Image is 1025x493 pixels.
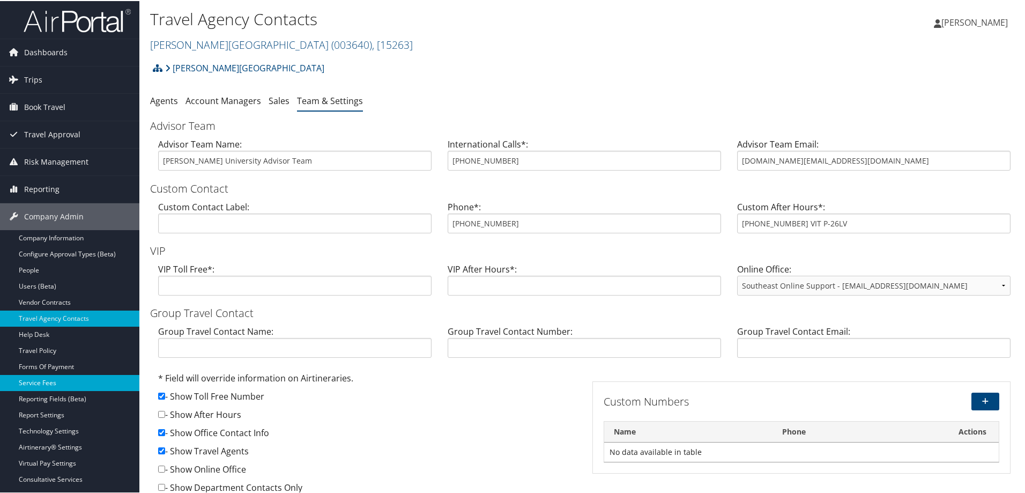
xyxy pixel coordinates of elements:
[24,65,42,92] span: Trips
[158,371,576,389] div: * Field will override information on Airtineraries.
[604,421,773,442] th: Name: activate to sort column descending
[729,324,1019,365] div: Group Travel Contact Email:
[150,305,1019,320] h3: Group Travel Contact
[440,262,729,303] div: VIP After Hours*:
[729,200,1019,241] div: Custom After Hours*:
[24,7,131,32] img: airportal-logo.png
[24,175,60,202] span: Reporting
[150,324,440,365] div: Group Travel Contact Name:
[150,117,1019,133] h3: Advisor Team
[150,94,178,106] a: Agents
[158,407,576,425] div: - Show After Hours
[158,425,576,444] div: - Show Office Contact Info
[946,421,999,442] th: Actions: activate to sort column ascending
[729,137,1019,178] div: Advisor Team Email:
[729,262,1019,303] div: Online Office:
[158,444,576,462] div: - Show Travel Agents
[150,36,413,51] a: [PERSON_NAME][GEOGRAPHIC_DATA]
[185,94,261,106] a: Account Managers
[372,36,413,51] span: , [ 15263 ]
[604,442,999,461] td: No data available in table
[150,242,1019,257] h3: VIP
[941,16,1008,27] span: [PERSON_NAME]
[24,120,80,147] span: Travel Approval
[934,5,1019,38] a: [PERSON_NAME]
[158,389,576,407] div: - Show Toll Free Number
[150,180,1019,195] h3: Custom Contact
[24,148,88,174] span: Risk Management
[604,393,865,408] h3: Custom Numbers
[440,200,729,241] div: Phone*:
[440,137,729,178] div: International Calls*:
[150,200,440,241] div: Custom Contact Label:
[269,94,289,106] a: Sales
[24,202,84,229] span: Company Admin
[440,324,729,365] div: Group Travel Contact Number:
[24,38,68,65] span: Dashboards
[773,421,946,442] th: Phone: activate to sort column ascending
[158,462,576,480] div: - Show Online Office
[165,56,324,78] a: [PERSON_NAME][GEOGRAPHIC_DATA]
[150,7,729,30] h1: Travel Agency Contacts
[331,36,372,51] span: ( 003640 )
[24,93,65,120] span: Book Travel
[150,262,440,303] div: VIP Toll Free*:
[297,94,363,106] a: Team & Settings
[150,137,440,178] div: Advisor Team Name:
